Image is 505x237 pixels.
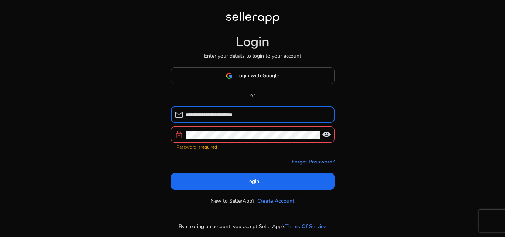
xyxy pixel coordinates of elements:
span: mail [174,110,183,119]
span: lock [174,130,183,139]
a: Forgot Password? [292,158,335,166]
a: Create Account [257,197,294,205]
p: or [171,91,335,99]
h1: Login [236,34,270,50]
button: Login with Google [171,67,335,84]
p: Enter your details to login to your account [204,52,301,60]
img: google-logo.svg [226,72,233,79]
span: Login with Google [236,72,279,79]
button: Login [171,173,335,190]
a: Terms Of Service [285,223,326,230]
span: visibility [322,130,331,139]
mat-error: Password is [177,143,329,150]
strong: required [201,144,217,150]
span: Login [246,177,259,185]
p: New to SellerApp? [211,197,254,205]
